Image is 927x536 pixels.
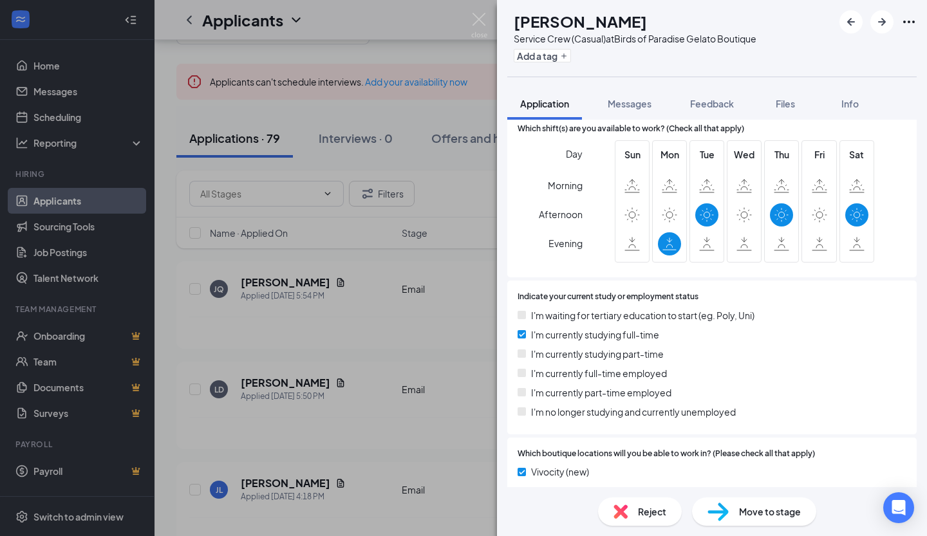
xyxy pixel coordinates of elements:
[841,98,859,109] span: Info
[514,32,756,45] div: Service Crew (Casual) at Birds of Paradise Gelato Boutique
[514,49,571,62] button: PlusAdd a tag
[560,52,568,60] svg: Plus
[608,98,651,109] span: Messages
[695,147,718,162] span: Tue
[658,147,681,162] span: Mon
[531,385,671,400] span: I'm currently part-time employed
[531,465,589,479] span: Vivocity (new)
[776,98,795,109] span: Files
[870,10,894,33] button: ArrowRight
[548,174,583,197] span: Morning
[770,147,793,162] span: Thu
[874,14,890,30] svg: ArrowRight
[531,308,754,322] span: I'm waiting for tertiary education to start (eg. Poly, Uni)
[518,448,815,460] span: Which boutique locations will you be able to work in? (Please check all that apply)
[518,291,698,303] span: Indicate your current study or employment status
[518,123,744,135] span: Which shift(s) are you available to work? (Check all that apply)
[733,147,756,162] span: Wed
[539,203,583,226] span: Afternoon
[548,232,583,255] span: Evening
[531,328,659,342] span: I'm currently studying full-time
[690,98,734,109] span: Feedback
[638,504,666,519] span: Reject
[901,14,917,30] svg: Ellipses
[845,147,868,162] span: Sat
[839,10,863,33] button: ArrowLeftNew
[520,98,569,109] span: Application
[843,14,859,30] svg: ArrowLeftNew
[621,147,644,162] span: Sun
[531,484,625,498] span: [GEOGRAPHIC_DATA]
[514,10,647,32] h1: [PERSON_NAME]
[531,405,736,419] span: I'm no longer studying and currently unemployed
[566,147,583,161] span: Day
[531,347,664,361] span: I'm currently studying part-time
[808,147,831,162] span: Fri
[739,504,801,519] span: Move to stage
[883,492,914,523] div: Open Intercom Messenger
[531,366,667,380] span: I'm currently full-time employed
